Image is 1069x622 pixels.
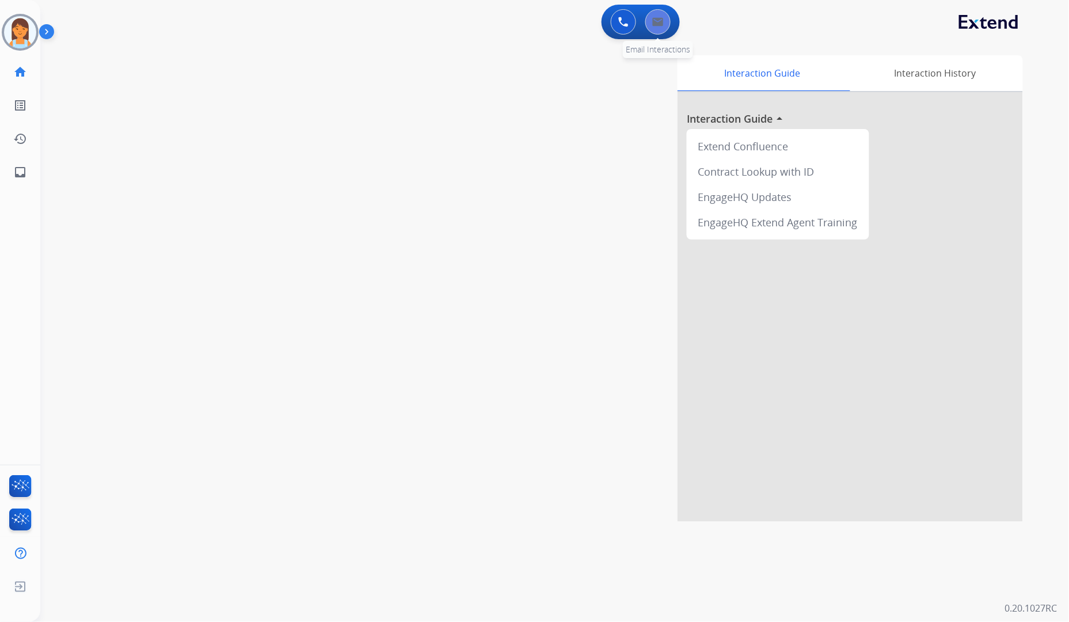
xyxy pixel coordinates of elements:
[691,210,865,235] div: EngageHQ Extend Agent Training
[678,55,847,91] div: Interaction Guide
[13,165,27,179] mat-icon: inbox
[691,184,865,210] div: EngageHQ Updates
[13,98,27,112] mat-icon: list_alt
[1005,601,1057,615] p: 0.20.1027RC
[691,159,865,184] div: Contract Lookup with ID
[691,134,865,159] div: Extend Confluence
[13,132,27,146] mat-icon: history
[847,55,1023,91] div: Interaction History
[4,16,36,48] img: avatar
[13,65,27,79] mat-icon: home
[626,44,690,55] span: Email Interactions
